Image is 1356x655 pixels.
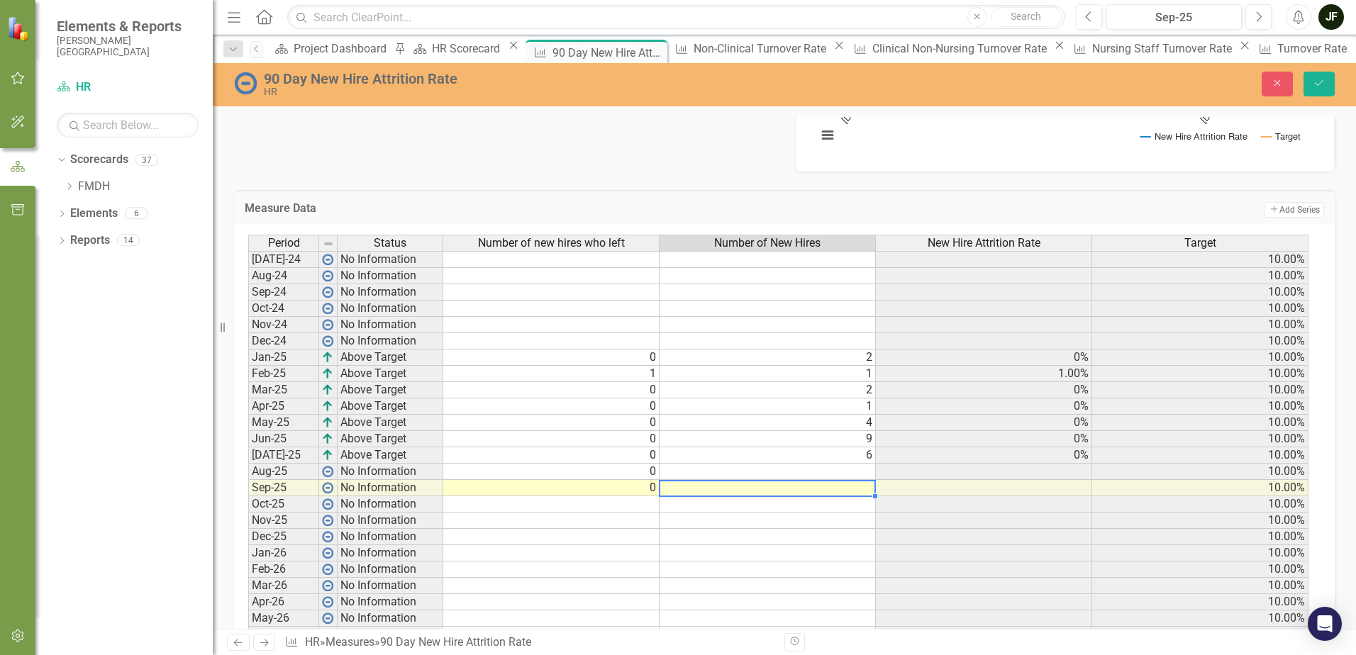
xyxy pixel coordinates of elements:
div: Turnover Rate [1277,40,1351,57]
td: 0 [443,349,660,366]
td: 2 [660,349,876,366]
button: Add Series [1265,202,1324,218]
h3: Measure Data [245,202,833,215]
div: » » [284,634,774,651]
td: No Information [338,561,443,578]
td: Above Target [338,398,443,415]
td: 10.00% [1092,366,1308,382]
div: 14 [117,235,140,247]
img: wPkqUstsMhMTgAAAABJRU5ErkJggg== [322,498,333,510]
td: Feb-26 [248,561,319,578]
span: Number of New Hires [714,237,821,250]
img: wPkqUstsMhMTgAAAABJRU5ErkJggg== [322,319,333,330]
td: 10.00% [1092,349,1308,366]
a: Measures [326,635,374,649]
td: 10.00% [1092,301,1308,317]
td: 10.00% [1092,627,1308,643]
td: 0 [443,415,660,431]
div: Sep-25 [1111,9,1237,26]
div: 90 Day New Hire Attrition Rate [264,71,851,86]
td: Jun-25 [248,431,319,447]
td: Sep-25 [248,480,319,496]
td: 10.00% [1092,529,1308,545]
td: 10.00% [1092,398,1308,415]
td: 0% [876,415,1092,431]
td: No Information [338,529,443,545]
td: Apr-25 [248,398,319,415]
img: VmL+zLOWXp8NoCSi7l57Eu8eJ+4GWSi48xzEIItyGCrzKAg+GPZxiGYRiGYS7xC1jVADWlAHzkAAAAAElFTkSuQmCC [322,401,333,412]
td: 0% [876,398,1092,415]
img: wPkqUstsMhMTgAAAABJRU5ErkJggg== [322,270,333,281]
td: [DATE]-24 [248,251,319,268]
div: 6 [125,208,148,220]
button: Show Target [1261,131,1301,142]
td: 6 [660,447,876,464]
td: 10.00% [1092,268,1308,284]
a: Nursing Staff Turnover Rate [1068,40,1235,57]
td: 0 [443,464,660,480]
td: May-26 [248,610,319,627]
span: Elements & Reports [57,18,199,35]
td: 10.00% [1092,594,1308,610]
td: Above Target [338,431,443,447]
img: wPkqUstsMhMTgAAAABJRU5ErkJggg== [322,303,333,314]
span: Number of new hires who left [478,237,625,250]
td: 10.00% [1092,431,1308,447]
button: Show New Hire Attrition Rate [1140,131,1246,142]
img: ClearPoint Strategy [7,16,32,41]
img: wPkqUstsMhMTgAAAABJRU5ErkJggg== [322,580,333,591]
img: 8DAGhfEEPCf229AAAAAElFTkSuQmCC [323,238,334,250]
td: Above Target [338,349,443,366]
td: 10.00% [1092,578,1308,594]
a: HR [305,635,320,649]
img: wPkqUstsMhMTgAAAABJRU5ErkJggg== [322,515,333,526]
td: Above Target [338,382,443,398]
img: VmL+zLOWXp8NoCSi7l57Eu8eJ+4GWSi48xzEIItyGCrzKAg+GPZxiGYRiGYS7xC1jVADWlAHzkAAAAAElFTkSuQmCC [322,449,333,461]
a: Clinical Non-Nursing Turnover Rate [848,40,1050,57]
div: Open Intercom Messenger [1308,607,1342,641]
td: Dec-25 [248,529,319,545]
button: Sep-25 [1106,4,1242,30]
td: 0% [876,431,1092,447]
td: No Information [338,594,443,610]
td: Feb-25 [248,366,319,382]
td: 1 [660,398,876,415]
a: Scorecards [70,152,128,168]
a: Non-Clinical Turnover Rate [670,40,830,57]
td: Mar-26 [248,578,319,594]
td: Jan-25 [248,349,319,366]
td: No Information [338,333,443,349]
td: Mar-25 [248,382,319,398]
div: 37 [135,154,158,166]
div: HR Scorecard [432,40,504,57]
td: 2 [660,382,876,398]
td: Aug-25 [248,464,319,480]
a: Elements [70,206,118,222]
img: VmL+zLOWXp8NoCSi7l57Eu8eJ+4GWSi48xzEIItyGCrzKAg+GPZxiGYRiGYS7xC1jVADWlAHzkAAAAAElFTkSuQmCC [322,417,333,428]
img: VmL+zLOWXp8NoCSi7l57Eu8eJ+4GWSi48xzEIItyGCrzKAg+GPZxiGYRiGYS7xC1jVADWlAHzkAAAAAElFTkSuQmCC [322,352,333,363]
td: 0 [443,398,660,415]
div: 90 Day New Hire Attrition Rate [552,44,664,62]
td: No Information [338,578,443,594]
img: VmL+zLOWXp8NoCSi7l57Eu8eJ+4GWSi48xzEIItyGCrzKAg+GPZxiGYRiGYS7xC1jVADWlAHzkAAAAAElFTkSuQmCC [322,368,333,379]
td: No Information [338,610,443,627]
span: Search [1011,11,1041,22]
td: Sep-24 [248,284,319,301]
input: Search Below... [57,113,199,138]
span: New Hire Attrition Rate [928,237,1040,250]
span: Status [374,237,406,250]
td: 10.00% [1092,415,1308,431]
td: 0 [443,447,660,464]
img: wPkqUstsMhMTgAAAABJRU5ErkJggg== [322,547,333,559]
div: HR [264,86,851,97]
td: 10.00% [1092,317,1308,333]
span: Target [1184,237,1216,250]
img: wPkqUstsMhMTgAAAABJRU5ErkJggg== [322,564,333,575]
img: wPkqUstsMhMTgAAAABJRU5ErkJggg== [322,482,333,493]
td: 0% [876,382,1092,398]
img: wPkqUstsMhMTgAAAABJRU5ErkJggg== [322,254,333,265]
td: Above Target [338,415,443,431]
td: Jun-26 [248,627,319,643]
img: wPkqUstsMhMTgAAAABJRU5ErkJggg== [322,612,333,624]
img: wPkqUstsMhMTgAAAABJRU5ErkJggg== [322,286,333,298]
